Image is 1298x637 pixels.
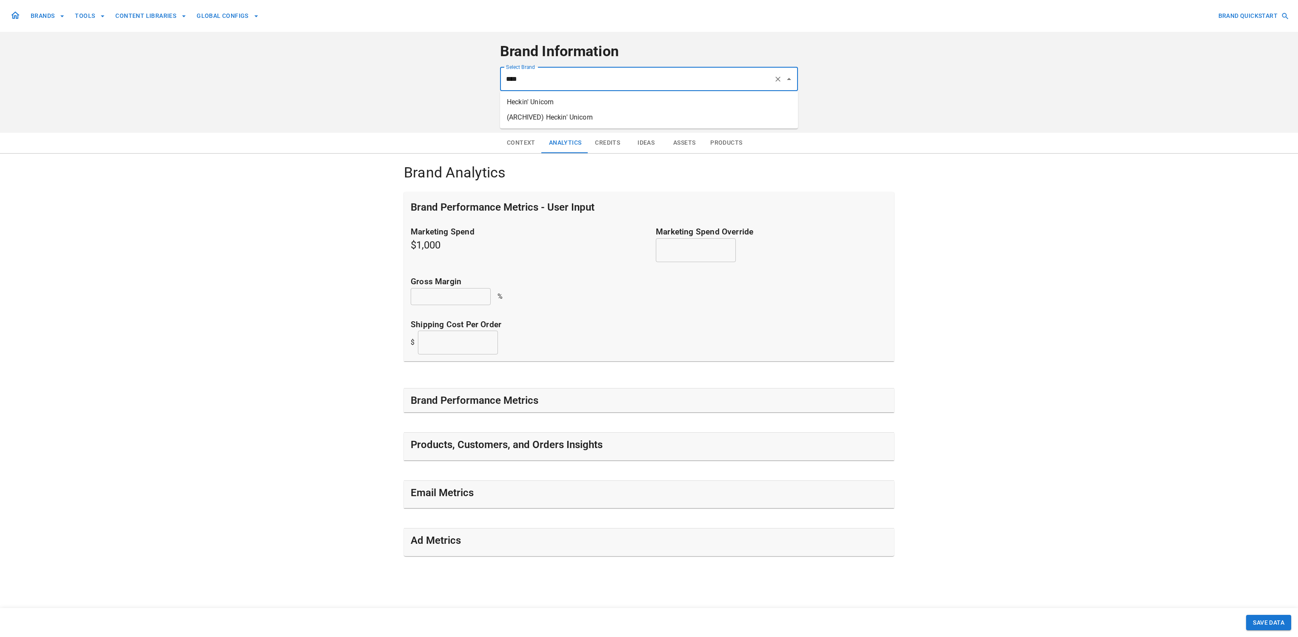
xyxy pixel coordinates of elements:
[27,8,68,24] button: BRANDS
[500,110,798,125] li: (ARCHIVED) Heckin' Unicorn
[404,164,894,182] h4: Brand Analytics
[656,226,887,238] p: Marketing Spend Override
[193,8,262,24] button: GLOBAL CONFIGS
[404,192,894,223] div: Brand Performance Metrics - User Input
[588,133,627,153] button: Credits
[1246,615,1291,631] button: SAVE DATA
[411,276,887,288] p: Gross margin
[783,73,795,85] button: Close
[500,94,798,110] li: Heckin' Unicorn
[404,528,894,556] div: Ad Metrics
[411,226,642,262] h5: $1,000
[411,486,474,500] h5: Email Metrics
[772,73,784,85] button: Clear
[627,133,665,153] button: Ideas
[665,133,703,153] button: Assets
[404,388,894,412] div: Brand Performance Metrics
[500,133,542,153] button: Context
[404,481,894,508] div: Email Metrics
[506,63,535,71] label: Select Brand
[542,133,589,153] button: Analytics
[411,394,538,407] h5: Brand Performance Metrics
[112,8,190,24] button: CONTENT LIBRARIES
[411,319,887,331] p: Shipping cost per order
[500,43,798,60] h4: Brand Information
[703,133,749,153] button: Products
[411,534,461,547] h5: Ad Metrics
[411,226,642,238] p: Marketing Spend
[411,200,595,214] h5: Brand Performance Metrics - User Input
[1215,8,1291,24] button: BRAND QUICKSTART
[411,438,603,451] h5: Products, Customers, and Orders Insights
[411,337,415,348] p: $
[404,433,894,460] div: Products, Customers, and Orders Insights
[497,291,503,302] p: %
[71,8,109,24] button: TOOLS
